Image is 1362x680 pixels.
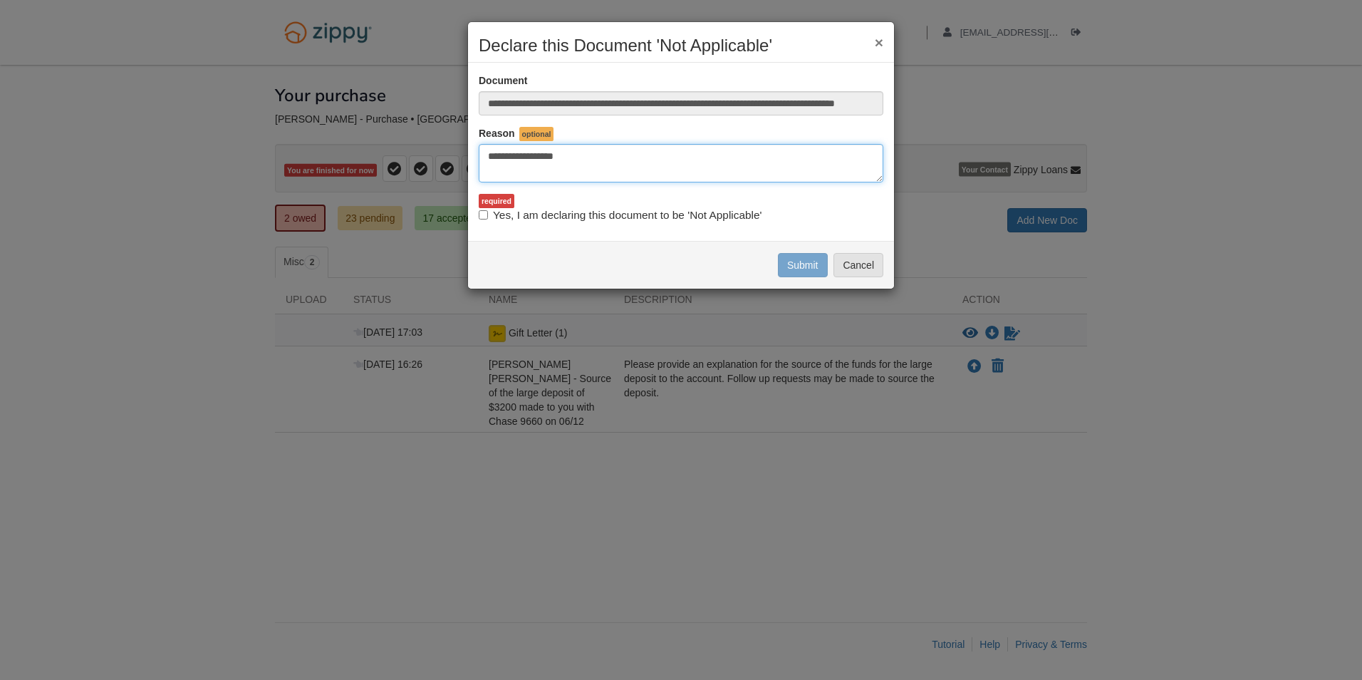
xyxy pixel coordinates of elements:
input: Doc Name [479,91,883,115]
label: Yes, I am declaring this document to be 'Not Applicable' [479,207,761,223]
span: optional [519,127,554,141]
button: × [875,35,883,50]
button: Cancel [833,253,883,277]
button: Submit [778,253,828,277]
div: required [479,194,514,208]
label: Reason [479,126,515,140]
input: Yes, I am declaring this document to be 'Not Applicable' [479,210,488,220]
textarea: Reasons Why [479,144,883,182]
label: Document [479,73,527,88]
h2: Declare this Document 'Not Applicable' [479,36,883,55]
